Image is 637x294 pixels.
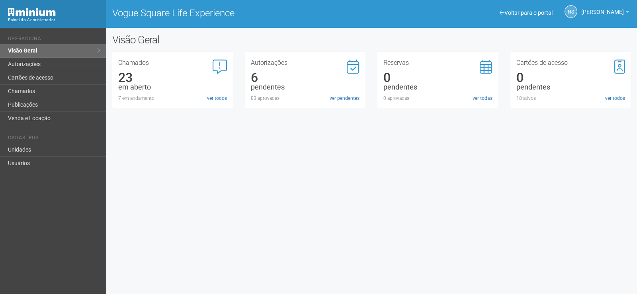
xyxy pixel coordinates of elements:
[605,95,625,102] a: ver todos
[330,95,360,102] a: ver pendentes
[473,95,492,102] a: ver todas
[516,84,625,91] div: pendentes
[251,95,360,102] div: 83 aprovadas
[383,74,492,81] div: 0
[516,95,625,102] div: 18 ativos
[8,16,100,23] div: Painel do Administrador
[118,60,227,66] h3: Chamados
[251,84,360,91] div: pendentes
[516,60,625,66] h3: Cartões de acesso
[8,135,100,143] li: Cadastros
[112,34,322,46] h2: Visão Geral
[118,74,227,81] div: 23
[565,5,577,18] a: NS
[112,8,366,18] h1: Vogue Square Life Experience
[8,8,56,16] img: Minium
[383,95,492,102] div: 0 aprovadas
[118,95,227,102] div: 7 em andamento
[207,95,227,102] a: ver todos
[383,60,492,66] h3: Reservas
[383,84,492,91] div: pendentes
[251,74,360,81] div: 6
[516,74,625,81] div: 0
[500,10,553,16] a: Voltar para o portal
[251,60,360,66] h3: Autorizações
[8,36,100,44] li: Operacional
[118,84,227,91] div: em aberto
[581,1,624,15] span: Nicolle Silva
[581,10,629,16] a: [PERSON_NAME]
